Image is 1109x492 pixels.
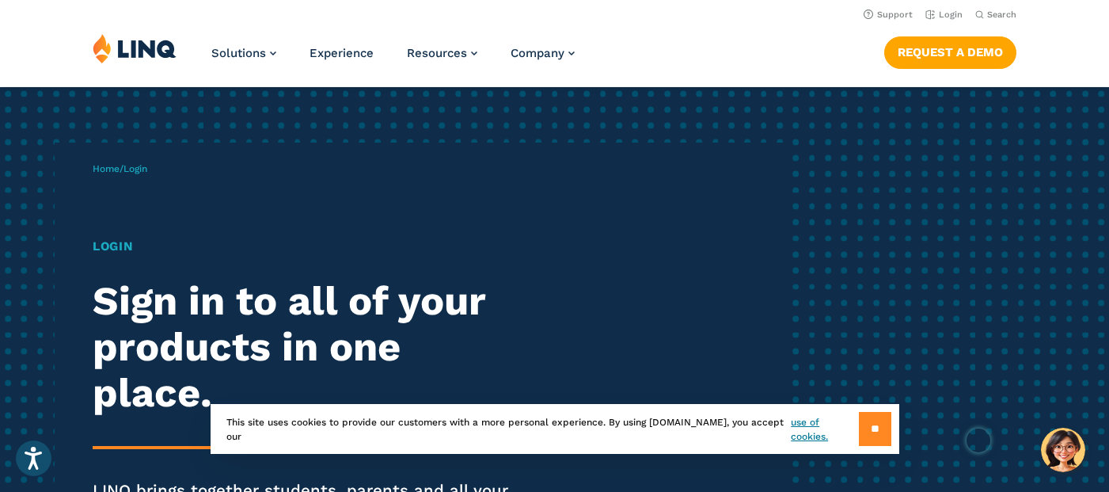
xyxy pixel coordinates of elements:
a: use of cookies. [791,415,858,444]
span: Company [511,46,564,60]
a: Resources [407,46,477,60]
h2: Sign in to all of your products in one place. [93,278,520,416]
span: Solutions [211,46,266,60]
a: Experience [310,46,374,60]
span: Resources [407,46,467,60]
span: Search [987,10,1016,20]
span: Login [123,163,147,174]
a: Support [864,10,913,20]
nav: Primary Navigation [211,33,575,86]
span: / [93,163,147,174]
button: Open Search Bar [975,9,1016,21]
nav: Button Navigation [884,33,1016,68]
h1: Login [93,238,520,256]
img: LINQ | K‑12 Software [93,33,177,63]
a: Home [93,163,120,174]
a: Company [511,46,575,60]
a: Solutions [211,46,276,60]
button: Hello, have a question? Let’s chat. [1041,428,1085,472]
a: Login [925,10,963,20]
div: This site uses cookies to provide our customers with a more personal experience. By using [DOMAIN... [211,404,899,454]
a: Request a Demo [884,36,1016,68]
